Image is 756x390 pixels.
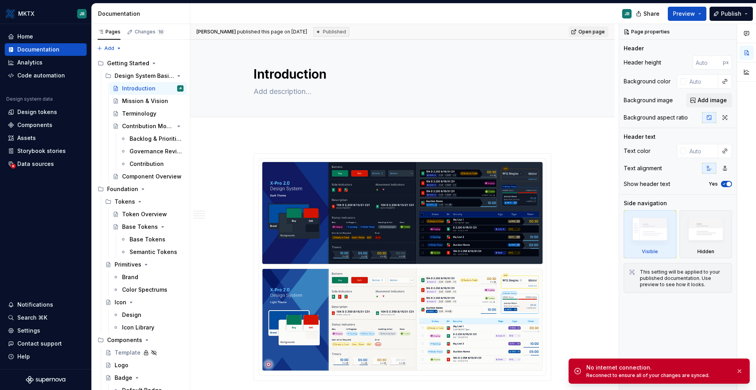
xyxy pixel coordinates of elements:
div: Documentation [17,46,59,53]
button: Search ⌘K [5,311,87,324]
div: Template [115,349,141,357]
div: This setting will be applied to your published documentation. Use preview to see how it looks. [640,269,727,288]
a: Mission & Vision [109,95,187,107]
a: Logo [102,359,187,372]
div: Tokens [115,198,135,206]
button: Notifications [5,298,87,311]
a: Design tokens [5,106,87,118]
div: Icon Library [122,324,154,331]
div: Components [107,336,142,344]
div: Tokens [102,195,187,208]
div: Mission & Vision [122,97,168,105]
div: Icon [115,298,126,306]
a: Home [5,30,87,43]
a: Component Overview [109,170,187,183]
div: Hidden [680,210,732,258]
div: Foundation [107,185,138,193]
div: Logo [115,361,128,369]
div: Brand [122,273,138,281]
a: Semantic Tokens [117,246,187,258]
div: Components [94,334,187,346]
div: JR [80,11,85,17]
div: Data sources [17,160,54,168]
div: Visible [642,248,658,255]
div: Documentation [98,10,187,18]
button: Add [94,43,124,54]
div: MKTX [18,10,34,18]
a: Token Overview [109,208,187,221]
div: Base Tokens [130,235,165,243]
div: Pages [98,29,120,35]
a: Open page [569,26,608,37]
div: JR [179,85,182,92]
div: Contribution Model [122,122,174,130]
div: Semantic Tokens [130,248,177,256]
a: Icon Library [109,321,187,334]
a: Template [102,346,187,359]
div: Background aspect ratio [624,114,688,121]
div: Search ⌘K [17,314,47,322]
div: Introduction [122,85,156,92]
div: Foundation [94,183,187,195]
span: 10 [157,29,165,35]
a: Icon [102,296,187,309]
div: Storybook stories [17,147,66,155]
input: Auto [686,74,718,88]
div: Help [17,353,30,361]
div: Design System Basics [102,70,187,82]
span: Add [104,45,114,52]
div: No internet connection. [586,364,730,372]
div: Backlog & Prioritization [130,135,182,143]
button: Add image [686,93,732,107]
button: MKTXJR [2,5,90,22]
a: Governance Review Process [117,145,187,158]
span: Publish [721,10,741,18]
span: [PERSON_NAME] [196,29,236,35]
a: Assets [5,132,87,144]
div: Reconnect to ensure all of your changes are synced. [586,372,730,379]
label: Yes [709,181,718,187]
div: Header text [624,133,656,141]
a: Primitives [102,258,187,271]
a: Contribution Model [109,120,187,132]
div: Text color [624,147,650,155]
div: Home [17,33,33,40]
button: Contact support [5,337,87,350]
div: Notifications [17,301,53,309]
a: Components [5,119,87,131]
div: Text alignment [624,164,662,172]
button: Help [5,350,87,363]
button: Preview [668,7,706,21]
div: Design system data [6,96,53,102]
div: Components [17,121,52,129]
button: Publish [710,7,753,21]
div: Design System Basics [115,72,174,80]
div: Background image [624,96,673,104]
div: Getting Started [94,57,187,70]
div: Governance Review Process [130,147,182,155]
a: Contribution [117,158,187,170]
div: Code automation [17,72,65,79]
div: Design tokens [17,108,57,116]
input: Auto [693,55,723,70]
div: Token Overview [122,210,167,218]
a: Documentation [5,43,87,56]
div: Getting Started [107,59,149,67]
a: Settings [5,324,87,337]
span: published this page on [DATE] [196,29,307,35]
a: Base Tokens [109,221,187,233]
div: Terminology [122,110,156,118]
a: Base Tokens [117,233,187,246]
a: IntroductionJR [109,82,187,95]
a: Badge [102,372,187,384]
a: Design [109,309,187,321]
div: Header height [624,59,661,66]
a: Backlog & Prioritization [117,132,187,145]
span: Preview [673,10,695,18]
div: Background color [624,77,671,85]
span: Add image [698,96,727,104]
svg: Supernova Logo [26,376,65,384]
div: Header [624,44,644,52]
input: Auto [686,144,718,158]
